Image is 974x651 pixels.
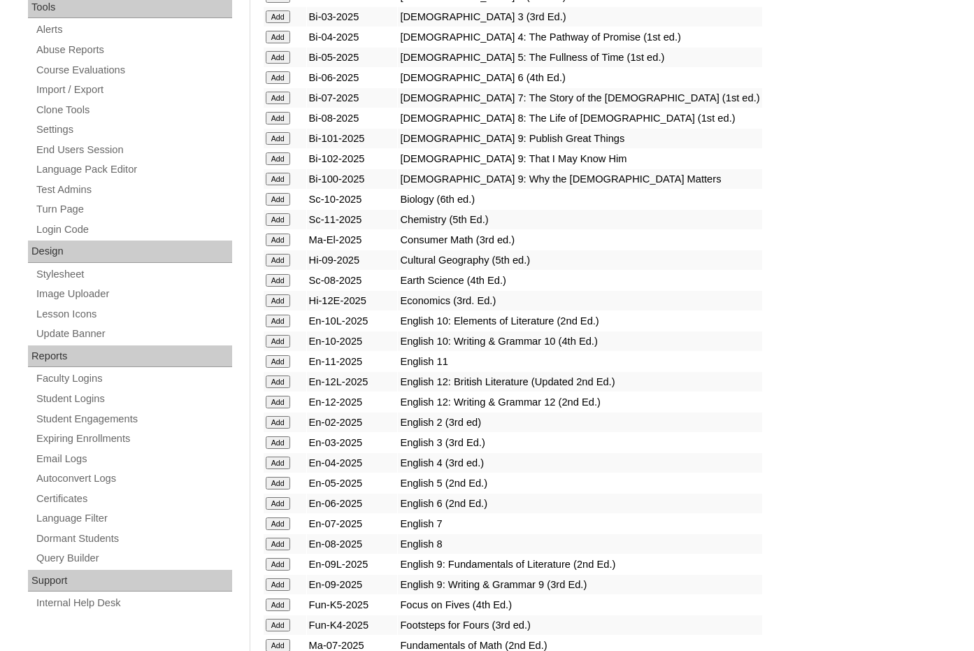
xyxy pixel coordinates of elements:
[35,62,232,79] a: Course Evaluations
[307,453,398,473] td: En-04-2025
[398,68,761,87] td: [DEMOGRAPHIC_DATA] 6 (4th Ed.)
[266,497,290,510] input: Add
[28,241,232,263] div: Design
[307,210,398,229] td: Sc-11-2025
[35,41,232,59] a: Abuse Reports
[35,510,232,527] a: Language Filter
[35,550,232,567] a: Query Builder
[398,189,761,209] td: Biology (6th ed.)
[35,266,232,283] a: Stylesheet
[398,331,761,351] td: English 10: Writing & Grammar 10 (4th Ed.)
[307,271,398,290] td: Sc-08-2025
[307,48,398,67] td: Bi-05-2025
[398,534,761,554] td: English 8
[266,294,290,307] input: Add
[398,48,761,67] td: [DEMOGRAPHIC_DATA] 5: The Fullness of Time (1st ed.)
[307,88,398,108] td: Bi-07-2025
[266,152,290,165] input: Add
[266,599,290,611] input: Add
[266,558,290,571] input: Add
[398,453,761,473] td: English 4 (3rd ed.)
[398,595,761,615] td: Focus on Fives (4th Ed.)
[266,538,290,550] input: Add
[398,473,761,493] td: English 5 (2nd Ed.)
[266,416,290,429] input: Add
[398,129,761,148] td: [DEMOGRAPHIC_DATA] 9: Publish Great Things
[398,555,761,574] td: English 9: Fundamentals of Literature (2nd Ed.)
[307,473,398,493] td: En-05-2025
[266,173,290,185] input: Add
[398,575,761,594] td: English 9: Writing & Grammar 9 (3rd Ed.)
[266,193,290,206] input: Add
[35,390,232,408] a: Student Logins
[266,51,290,64] input: Add
[266,274,290,287] input: Add
[35,121,232,138] a: Settings
[266,457,290,469] input: Add
[398,514,761,534] td: English 7
[307,352,398,371] td: En-11-2025
[307,615,398,635] td: Fun-K4-2025
[35,101,232,119] a: Clone Tools
[35,161,232,178] a: Language Pack Editor
[307,129,398,148] td: Bi-101-2025
[307,189,398,209] td: Sc-10-2025
[35,221,232,238] a: Login Code
[307,534,398,554] td: En-08-2025
[398,291,761,310] td: Economics (3rd. Ed.)
[35,470,232,487] a: Autoconvert Logs
[398,615,761,635] td: Footsteps for Fours (3rd ed.)
[266,132,290,145] input: Add
[307,494,398,513] td: En-06-2025
[307,514,398,534] td: En-07-2025
[266,234,290,246] input: Add
[307,311,398,331] td: En-10L-2025
[398,372,761,392] td: English 12: British Literature (Updated 2nd Ed.)
[266,213,290,226] input: Add
[35,285,232,303] a: Image Uploader
[266,92,290,104] input: Add
[398,27,761,47] td: [DEMOGRAPHIC_DATA] 4: The Pathway of Promise (1st ed.)
[398,7,761,27] td: [DEMOGRAPHIC_DATA] 3 (3rd Ed.)
[307,595,398,615] td: Fun-K5-2025
[307,555,398,574] td: En-09L-2025
[398,392,761,412] td: English 12: Writing & Grammar 12 (2nd Ed.)
[398,413,761,432] td: English 2 (3rd ed)
[35,370,232,387] a: Faculty Logins
[266,396,290,408] input: Add
[307,372,398,392] td: En-12L-2025
[35,201,232,218] a: Turn Page
[307,331,398,351] td: En-10-2025
[35,81,232,99] a: Import / Export
[398,311,761,331] td: English 10: Elements of Literature (2nd Ed.)
[307,392,398,412] td: En-12-2025
[307,413,398,432] td: En-02-2025
[266,375,290,388] input: Add
[398,433,761,452] td: English 3 (3rd Ed.)
[35,410,232,428] a: Student Engagements
[28,345,232,368] div: Reports
[307,68,398,87] td: Bi-06-2025
[266,112,290,124] input: Add
[35,490,232,508] a: Certificates
[266,335,290,348] input: Add
[398,494,761,513] td: English 6 (2nd Ed.)
[35,325,232,343] a: Update Banner
[35,530,232,548] a: Dormant Students
[35,141,232,159] a: End Users Session
[266,254,290,266] input: Add
[398,169,761,189] td: [DEMOGRAPHIC_DATA] 9: Why the [DEMOGRAPHIC_DATA] Matters
[398,271,761,290] td: Earth Science (4th Ed.)
[266,578,290,591] input: Add
[266,355,290,368] input: Add
[35,450,232,468] a: Email Logs
[35,181,232,199] a: Test Admins
[28,570,232,592] div: Support
[266,10,290,23] input: Add
[307,250,398,270] td: Hi-09-2025
[35,430,232,448] a: Expiring Enrollments
[307,169,398,189] td: Bi-100-2025
[266,315,290,327] input: Add
[307,575,398,594] td: En-09-2025
[398,210,761,229] td: Chemistry (5th Ed.)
